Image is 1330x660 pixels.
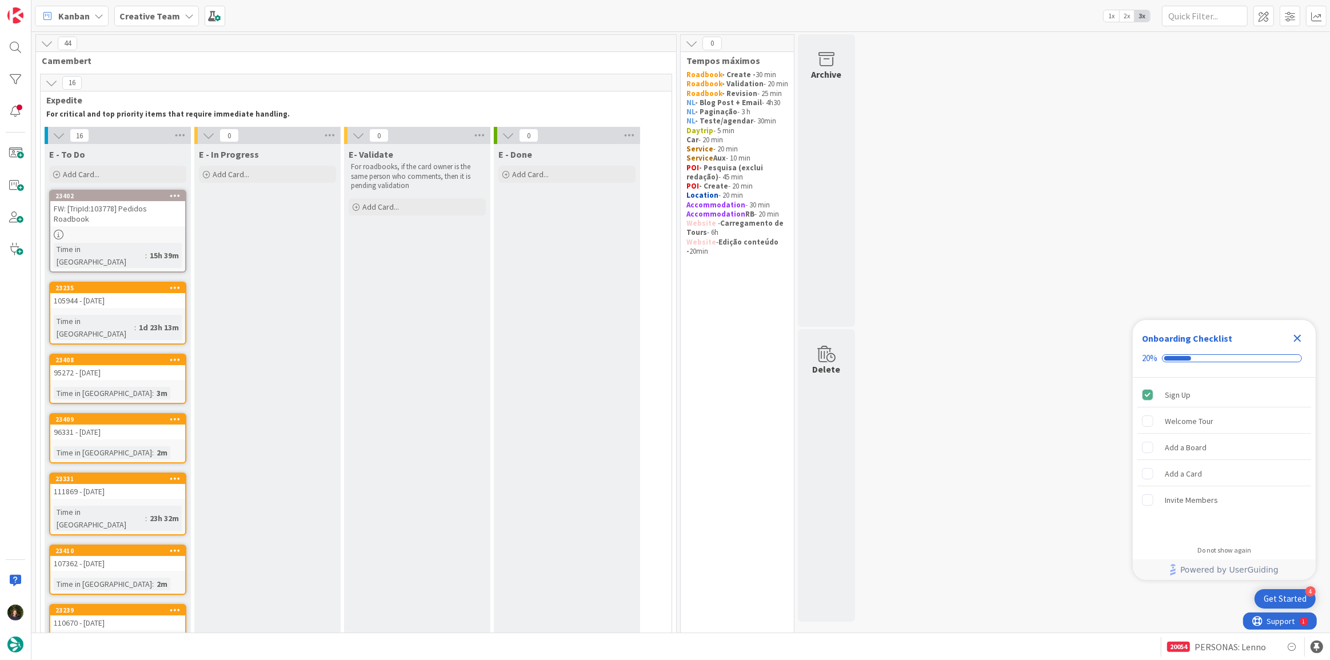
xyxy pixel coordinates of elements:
strong: - Revision [722,89,757,98]
div: Sign Up is complete. [1137,382,1311,407]
div: 23408 [50,355,185,365]
strong: Roadbook [686,79,722,89]
div: Sign Up [1165,388,1191,402]
div: 2m [154,446,170,459]
p: - 25 min [686,89,788,98]
p: - 30min [686,117,788,126]
span: Add Card... [362,202,399,212]
img: avatar [7,637,23,653]
div: Get Started [1264,593,1307,605]
span: PERSONAS: Lenno [1195,640,1266,654]
strong: Service [686,153,713,163]
div: 23409 [55,415,185,423]
span: Camembert [42,55,662,66]
div: Time in [GEOGRAPHIC_DATA] [54,506,145,531]
div: 4 [1305,586,1316,597]
p: - 20 min [686,135,788,145]
div: 23409 [50,414,185,425]
strong: For critical and top priority items that require immediate handling. [46,109,290,119]
span: 1x [1104,10,1119,22]
span: Tempos máximos [686,55,780,66]
p: - 20 min [686,182,788,191]
strong: POI [686,181,699,191]
strong: - Validation [722,79,764,89]
div: 23h 32m [147,512,182,525]
div: 111869 - [DATE] [50,484,185,499]
p: - 20 min [686,191,788,200]
p: - 20 min [686,210,788,219]
strong: Roadbook [686,70,722,79]
div: 23410 [50,546,185,556]
div: 23410107362 - [DATE] [50,546,185,571]
div: 2340996331 - [DATE] [50,414,185,439]
span: E - To Do [49,149,85,160]
span: 0 [702,37,722,50]
span: 2x [1119,10,1135,22]
div: Open Get Started checklist, remaining modules: 4 [1255,589,1316,609]
p: - 20 min [686,79,788,89]
span: Support [24,2,52,15]
div: Close Checklist [1288,329,1307,347]
strong: - Pesquisa (exclui redação) [686,163,765,182]
span: Add Card... [63,169,99,179]
p: - 45 min [686,163,788,182]
div: Time in [GEOGRAPHIC_DATA] [54,243,145,268]
span: : [145,249,147,262]
strong: NL [686,107,695,117]
div: 96331 - [DATE] [50,425,185,439]
div: 23235105944 - [DATE] [50,283,185,308]
strong: Roadbook [686,89,722,98]
span: : [152,446,154,459]
div: Do not show again [1197,546,1251,555]
span: 0 [519,129,538,142]
div: 20054 [1167,642,1190,652]
strong: Car [686,135,698,145]
a: 2340895272 - [DATE]Time in [GEOGRAPHIC_DATA]:3m [49,354,186,404]
div: 1 [59,5,62,14]
div: Invite Members is incomplete. [1137,487,1311,513]
span: 16 [62,76,82,90]
div: 23408 [55,356,185,364]
span: : [134,321,136,334]
strong: Edição conteúdo - [686,237,780,256]
div: Checklist items [1133,378,1316,538]
strong: - Teste/agendar [695,116,753,126]
p: - 5 min [686,126,788,135]
div: 23410 [55,547,185,555]
span: Add Card... [213,169,249,179]
span: 0 [369,129,389,142]
strong: - Create - [722,70,756,79]
div: 2m [154,578,170,590]
strong: POI [686,163,699,173]
div: 23239 [50,605,185,615]
strong: Accommodation [686,200,745,210]
strong: RB [745,209,754,219]
p: - 3 h [686,107,788,117]
a: 2340996331 - [DATE]Time in [GEOGRAPHIC_DATA]:2m [49,413,186,463]
strong: NL [686,98,695,107]
div: 15h 39m [147,249,182,262]
div: 23239110670 - [DATE] [50,605,185,630]
p: - 20min [686,238,788,257]
p: 30 min [686,70,788,79]
div: Time in [GEOGRAPHIC_DATA] [54,446,152,459]
div: Archive [812,67,842,81]
span: Powered by UserGuiding [1180,563,1279,577]
div: 23402FW: [TripId:103778] Pedidos Roadbook [50,191,185,226]
p: - 20 min [686,145,788,154]
p: - 4h30 [686,98,788,107]
strong: Aux [713,153,726,163]
a: 23331111869 - [DATE]Time in [GEOGRAPHIC_DATA]:23h 32m [49,473,186,535]
p: - 30 min [686,201,788,210]
span: : [152,578,154,590]
div: 23331111869 - [DATE] [50,474,185,499]
div: Time in [GEOGRAPHIC_DATA] [54,315,134,340]
img: MC [7,605,23,621]
strong: Website [686,218,716,228]
div: 23239 [55,606,185,614]
strong: Website [686,237,716,247]
strong: Accommodation [686,209,745,219]
span: Add Card... [512,169,549,179]
span: Kanban [58,9,90,23]
div: 23402 [55,192,185,200]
